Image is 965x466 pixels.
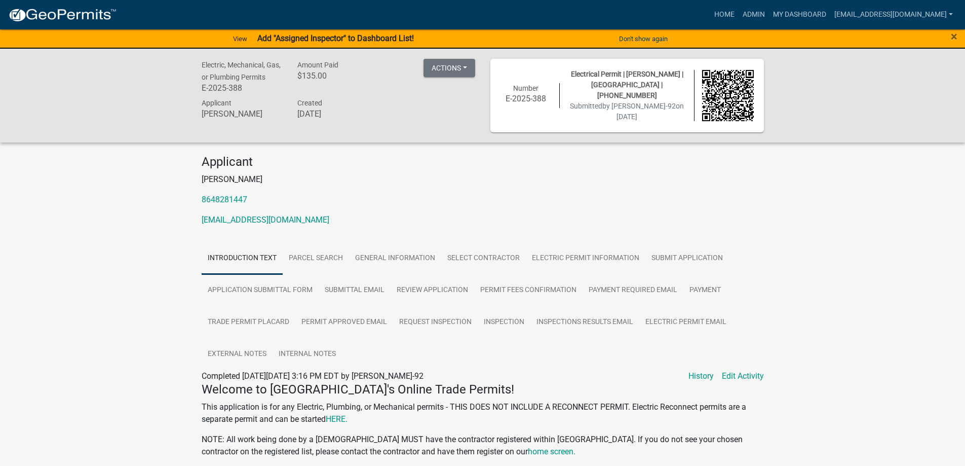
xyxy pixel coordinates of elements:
a: home screen. [528,447,575,456]
span: × [951,29,957,44]
a: Electric Permit Email [639,306,732,339]
a: Submittal Email [319,274,391,307]
a: Select Contractor [441,242,526,275]
a: History [688,370,714,382]
span: Applicant [202,99,231,107]
h6: [DATE] [297,109,378,119]
a: Review Application [391,274,474,307]
a: 8648281447 [202,195,247,204]
button: Actions [423,59,475,77]
a: Permit Approved Email [295,306,393,339]
span: Submitted on [DATE] [570,102,684,121]
button: Don't show again [615,30,672,47]
a: Internal Notes [273,338,342,371]
span: Electric, Mechanical, Gas, or Plumbing Permits [202,61,281,81]
a: Admin [739,5,769,24]
h6: E-2025-388 [202,83,283,93]
a: General Information [349,242,441,275]
h6: $135.00 [297,71,378,81]
a: Inspection [478,306,530,339]
a: Introduction Text [202,242,283,275]
span: by [PERSON_NAME]-92 [602,102,676,110]
a: Payment Required Email [583,274,683,307]
strong: Add "Assigned Inspector" to Dashboard List! [257,33,414,43]
span: Amount Paid [297,61,338,69]
a: Home [710,5,739,24]
p: [PERSON_NAME] [202,173,764,186]
a: Permit Fees Confirmation [474,274,583,307]
button: Close [951,30,957,43]
a: Submit Application [645,242,729,275]
a: Parcel search [283,242,349,275]
a: Application Submittal Form [202,274,319,307]
a: My Dashboard [769,5,830,24]
a: [EMAIL_ADDRESS][DOMAIN_NAME] [202,215,329,225]
a: [EMAIL_ADDRESS][DOMAIN_NAME] [830,5,957,24]
a: Inspections Results Email [530,306,639,339]
a: Edit Activity [722,370,764,382]
p: NOTE: All work being done by a [DEMOGRAPHIC_DATA] MUST have the contractor registered within [GEO... [202,434,764,458]
a: Payment [683,274,727,307]
p: This application is for any Electric, Plumbing, or Mechanical permits - THIS DOES NOT INCLUDE A R... [202,401,764,425]
a: View [229,30,251,47]
h6: [PERSON_NAME] [202,109,283,119]
a: Electric Permit Information [526,242,645,275]
span: Number [513,84,538,92]
h4: Applicant [202,155,764,169]
span: Completed [DATE][DATE] 3:16 PM EDT by [PERSON_NAME]-92 [202,371,423,381]
h4: Welcome to [GEOGRAPHIC_DATA]'s Online Trade Permits! [202,382,764,397]
a: External Notes [202,338,273,371]
a: HERE. [326,414,348,424]
img: QR code [702,70,754,122]
h6: E-2025-388 [500,94,552,103]
span: Created [297,99,322,107]
span: Electrical Permit | [PERSON_NAME] | [GEOGRAPHIC_DATA] | [PHONE_NUMBER] [571,70,683,99]
a: Request Inspection [393,306,478,339]
a: Trade Permit Placard [202,306,295,339]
